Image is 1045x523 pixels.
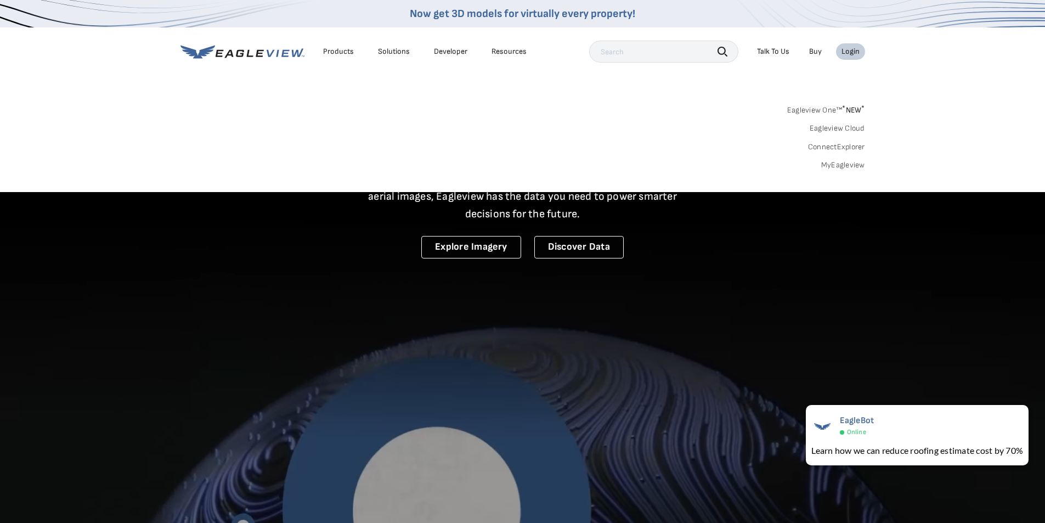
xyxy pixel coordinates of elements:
a: Now get 3D models for virtually every property! [410,7,635,20]
img: EagleBot [811,415,833,437]
div: Talk To Us [757,47,789,57]
a: Developer [434,47,467,57]
a: MyEagleview [821,160,865,170]
a: Eagleview One™*NEW* [787,102,865,115]
div: Products [323,47,354,57]
a: ConnectExplorer [808,142,865,152]
a: Discover Data [534,236,624,258]
div: Learn how we can reduce roofing estimate cost by 70% [811,444,1023,457]
div: Login [841,47,860,57]
p: A new era starts here. Built on more than 3.5 billion high-resolution aerial images, Eagleview ha... [355,170,691,223]
span: NEW [842,105,865,115]
div: Solutions [378,47,410,57]
span: EagleBot [840,415,874,426]
a: Eagleview Cloud [810,123,865,133]
a: Buy [809,47,822,57]
span: Online [847,428,866,436]
input: Search [589,41,738,63]
div: Resources [492,47,527,57]
a: Explore Imagery [421,236,521,258]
